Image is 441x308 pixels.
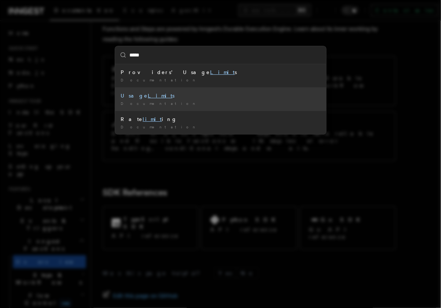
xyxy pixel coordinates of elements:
div: Rate ing [121,115,320,123]
mark: Limit [148,93,173,99]
span: Documentation [121,101,198,106]
mark: Limit [210,69,235,75]
div: Providers' Usage s [121,69,320,76]
div: Usage s [121,92,320,99]
span: Documentation [121,78,198,82]
span: Documentation [121,125,198,129]
mark: limit [143,116,162,122]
